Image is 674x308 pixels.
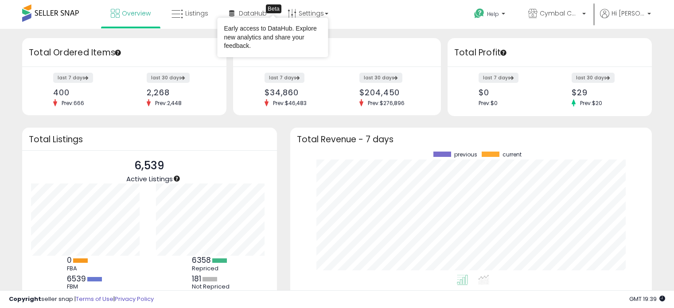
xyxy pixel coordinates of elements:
[192,265,232,272] div: Repriced
[192,255,211,265] b: 6358
[114,49,122,57] div: Tooltip anchor
[572,73,615,83] label: last 30 days
[612,9,645,18] span: Hi [PERSON_NAME]
[192,273,201,284] b: 181
[147,73,190,83] label: last 30 days
[29,136,270,143] h3: Total Listings
[503,152,522,158] span: current
[467,1,514,29] a: Help
[265,88,331,97] div: $34,860
[240,47,434,59] h3: Total Revenue
[224,24,321,51] div: Early access to DataHub. Explore new analytics and share your feedback.
[57,99,89,107] span: Prev: 666
[126,174,173,183] span: Active Listings
[173,175,181,183] div: Tooltip anchor
[540,9,580,18] span: Cymbal Communications
[479,73,518,83] label: last 7 days
[67,273,86,284] b: 6539
[67,255,72,265] b: 0
[266,4,281,13] div: Tooltip anchor
[151,99,186,107] span: Prev: 2,448
[629,295,665,303] span: 2025-10-14 19:39 GMT
[479,99,498,107] span: Prev: $0
[53,73,93,83] label: last 7 days
[479,88,543,97] div: $0
[487,10,499,18] span: Help
[126,157,173,174] p: 6,539
[363,99,409,107] span: Prev: $276,896
[454,152,477,158] span: previous
[29,47,220,59] h3: Total Ordered Items
[359,88,425,97] div: $204,450
[269,99,311,107] span: Prev: $46,483
[115,295,154,303] a: Privacy Policy
[239,9,267,18] span: DataHub
[474,8,485,19] i: Get Help
[122,9,151,18] span: Overview
[359,73,402,83] label: last 30 days
[576,99,607,107] span: Prev: $20
[185,9,208,18] span: Listings
[600,9,651,29] a: Hi [PERSON_NAME]
[265,73,304,83] label: last 7 days
[9,295,41,303] strong: Copyright
[76,295,113,303] a: Terms of Use
[454,47,645,59] h3: Total Profit
[499,49,507,57] div: Tooltip anchor
[147,88,211,97] div: 2,268
[67,283,107,290] div: FBM
[67,265,107,272] div: FBA
[572,88,636,97] div: $29
[53,88,117,97] div: 400
[9,295,154,304] div: seller snap | |
[192,283,232,290] div: Not Repriced
[297,136,645,143] h3: Total Revenue - 7 days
